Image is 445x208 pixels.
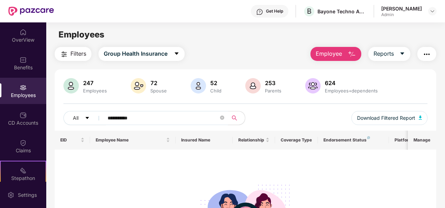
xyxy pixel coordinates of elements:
[323,79,379,86] div: 624
[275,131,318,150] th: Coverage Type
[20,29,27,36] img: svg+xml;base64,PHN2ZyBpZD0iSG9tZSIgeG1sbnM9Imh0dHA6Ly93d3cudzMub3JnLzIwMDAvc3ZnIiB3aWR0aD0iMjAiIG...
[96,137,165,143] span: Employee Name
[131,78,146,93] img: svg+xml;base64,PHN2ZyB4bWxucz0iaHR0cDovL3d3dy53My5vcmcvMjAwMC9zdmciIHhtbG5zOnhsaW5rPSJodHRwOi8vd3...
[423,50,431,58] img: svg+xml;base64,PHN2ZyB4bWxucz0iaHR0cDovL3d3dy53My5vcmcvMjAwMC9zdmciIHdpZHRoPSIyNCIgaGVpZ2h0PSIyNC...
[59,29,104,40] span: Employees
[209,88,223,93] div: Child
[1,175,46,182] div: Stepathon
[60,50,68,58] img: svg+xml;base64,PHN2ZyB4bWxucz0iaHR0cDovL3d3dy53My5vcmcvMjAwMC9zdmciIHdpZHRoPSIyNCIgaGVpZ2h0PSIyNC...
[348,50,356,58] img: svg+xml;base64,PHN2ZyB4bWxucz0iaHR0cDovL3d3dy53My5vcmcvMjAwMC9zdmciIHhtbG5zOnhsaW5rPSJodHRwOi8vd3...
[20,112,27,119] img: svg+xml;base64,PHN2ZyBpZD0iQ0RfQWNjb3VudHMiIGRhdGEtbmFtZT0iQ0QgQWNjb3VudHMiIHhtbG5zPSJodHRwOi8vd3...
[310,47,361,61] button: Employee
[256,8,263,15] img: svg+xml;base64,PHN2ZyBpZD0iSGVscC0zMngzMiIgeG1sbnM9Imh0dHA6Ly93d3cudzMub3JnLzIwMDAvc3ZnIiB3aWR0aD...
[8,7,54,16] img: New Pazcare Logo
[55,47,91,61] button: Filters
[20,139,27,146] img: svg+xml;base64,PHN2ZyBpZD0iQ2xhaW0iIHhtbG5zPSJodHRwOi8vd3d3LnczLm9yZy8yMDAwL3N2ZyIgd2lkdGg9IjIwIi...
[82,88,108,93] div: Employees
[7,192,14,199] img: svg+xml;base64,PHN2ZyBpZD0iU2V0dGluZy0yMHgyMCIgeG1sbnM9Imh0dHA6Ly93d3cudzMub3JnLzIwMDAvc3ZnIiB3aW...
[20,56,27,63] img: svg+xml;base64,PHN2ZyBpZD0iQmVuZWZpdHMiIHhtbG5zPSJodHRwOi8vd3d3LnczLm9yZy8yMDAwL3N2ZyIgd2lkdGg9Ij...
[16,192,39,199] div: Settings
[395,137,433,143] div: Platform Status
[90,131,176,150] th: Employee Name
[263,79,283,86] div: 253
[323,88,379,93] div: Employees+dependents
[233,131,275,150] th: Relationship
[351,111,428,125] button: Download Filtered Report
[220,115,224,122] span: close-circle
[149,88,168,93] div: Spouse
[228,115,241,121] span: search
[399,51,405,57] span: caret-down
[307,7,311,15] span: B
[73,114,78,122] span: All
[55,131,90,150] th: EID
[317,8,367,15] div: Bayone Techno Advisors Private Limited
[357,114,415,122] span: Download Filtered Report
[266,8,283,14] div: Get Help
[70,49,86,58] span: Filters
[316,49,342,58] span: Employee
[228,111,245,125] button: search
[263,88,283,93] div: Parents
[374,49,394,58] span: Reports
[430,8,435,14] img: svg+xml;base64,PHN2ZyBpZD0iRHJvcGRvd24tMzJ4MzIiIHhtbG5zPSJodHRwOi8vd3d3LnczLm9yZy8yMDAwL3N2ZyIgd2...
[85,116,90,121] span: caret-down
[60,137,80,143] span: EID
[191,78,206,93] img: svg+xml;base64,PHN2ZyB4bWxucz0iaHR0cDovL3d3dy53My5vcmcvMjAwMC9zdmciIHhtbG5zOnhsaW5rPSJodHRwOi8vd3...
[104,49,167,58] span: Group Health Insurance
[305,78,321,93] img: svg+xml;base64,PHN2ZyB4bWxucz0iaHR0cDovL3d3dy53My5vcmcvMjAwMC9zdmciIHhtbG5zOnhsaW5rPSJodHRwOi8vd3...
[381,5,422,12] div: [PERSON_NAME]
[82,79,108,86] div: 247
[63,111,106,125] button: Allcaret-down
[176,131,233,150] th: Insured Name
[381,12,422,18] div: Admin
[20,167,27,174] img: svg+xml;base64,PHN2ZyB4bWxucz0iaHR0cDovL3d3dy53My5vcmcvMjAwMC9zdmciIHdpZHRoPSIyMSIgaGVpZ2h0PSIyMC...
[408,131,436,150] th: Manage
[174,51,179,57] span: caret-down
[419,116,422,120] img: svg+xml;base64,PHN2ZyB4bWxucz0iaHR0cDovL3d3dy53My5vcmcvMjAwMC9zdmciIHhtbG5zOnhsaW5rPSJodHRwOi8vd3...
[149,79,168,86] div: 72
[98,47,185,61] button: Group Health Insurancecaret-down
[63,78,79,93] img: svg+xml;base64,PHN2ZyB4bWxucz0iaHR0cDovL3d3dy53My5vcmcvMjAwMC9zdmciIHhtbG5zOnhsaW5rPSJodHRwOi8vd3...
[238,137,265,143] span: Relationship
[368,47,410,61] button: Reportscaret-down
[245,78,261,93] img: svg+xml;base64,PHN2ZyB4bWxucz0iaHR0cDovL3d3dy53My5vcmcvMjAwMC9zdmciIHhtbG5zOnhsaW5rPSJodHRwOi8vd3...
[209,79,223,86] div: 52
[367,136,370,139] img: svg+xml;base64,PHN2ZyB4bWxucz0iaHR0cDovL3d3dy53My5vcmcvMjAwMC9zdmciIHdpZHRoPSI4IiBoZWlnaHQ9IjgiIH...
[20,84,27,91] img: svg+xml;base64,PHN2ZyBpZD0iRW1wbG95ZWVzIiB4bWxucz0iaHR0cDovL3d3dy53My5vcmcvMjAwMC9zdmciIHdpZHRoPS...
[220,116,224,120] span: close-circle
[323,137,383,143] div: Endorsement Status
